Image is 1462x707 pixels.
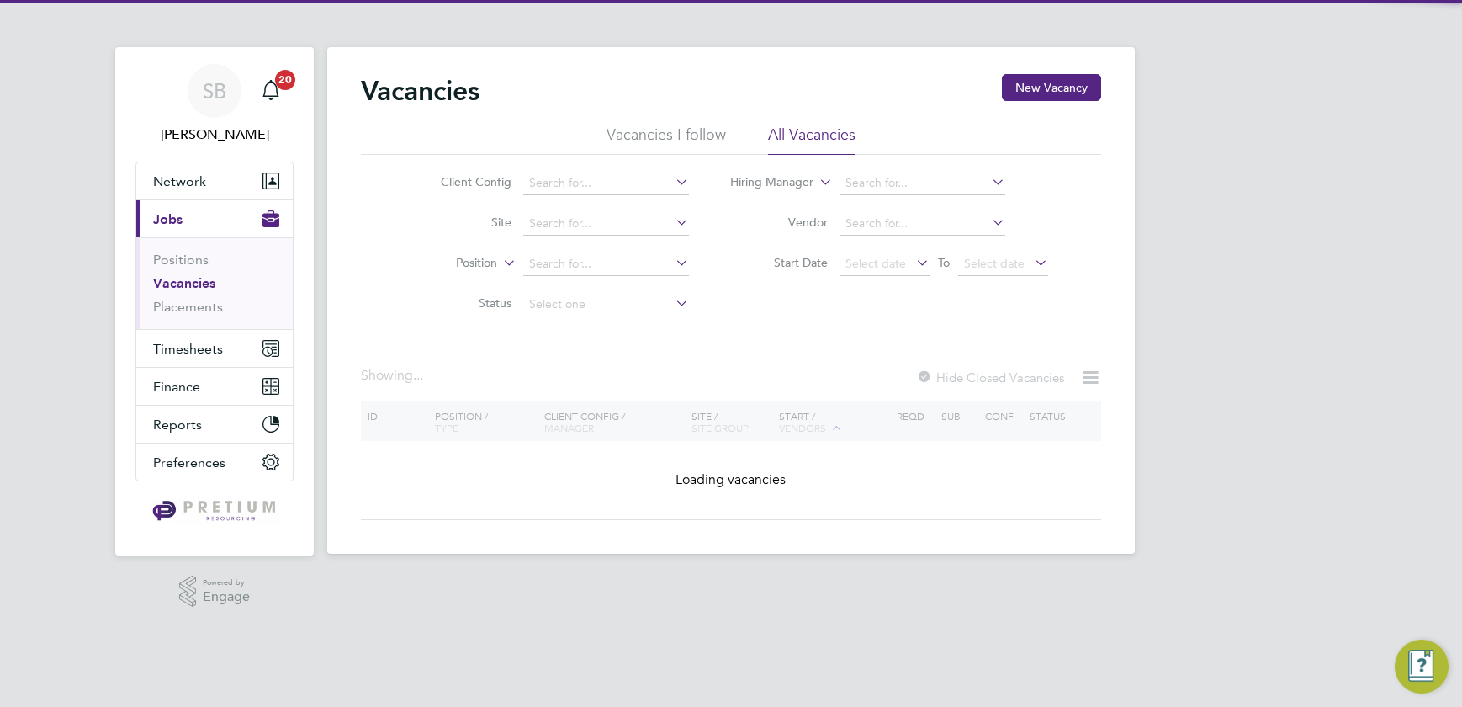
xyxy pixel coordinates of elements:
button: Jobs [136,200,293,237]
nav: Main navigation [115,47,314,555]
button: Preferences [136,444,293,481]
span: Select date [964,256,1025,271]
span: ... [413,367,423,384]
label: Hiring Manager [717,174,813,191]
button: Engage Resource Center [1395,640,1449,694]
span: Select date [845,256,906,271]
span: 20 [275,70,295,90]
label: Site [415,215,511,230]
input: Search for... [840,212,1005,236]
span: Timesheets [153,341,223,357]
label: Status [415,295,511,311]
a: Vacancies [153,275,215,291]
a: 20 [254,64,288,118]
input: Search for... [523,212,689,236]
input: Search for... [840,172,1005,195]
span: Finance [153,379,200,395]
span: Powered by [203,576,250,590]
img: pretium-logo-retina.png [148,498,280,525]
span: To [933,252,955,274]
h2: Vacancies [361,74,479,108]
span: Network [153,173,206,189]
li: Vacancies I follow [607,125,726,155]
span: Reports [153,417,202,433]
label: Client Config [415,174,511,189]
button: Reports [136,406,293,443]
a: Positions [153,252,209,268]
label: Vendor [731,215,828,230]
span: Jobs [153,211,183,227]
input: Search for... [523,172,689,195]
div: Jobs [136,237,293,329]
input: Search for... [523,252,689,276]
span: Engage [203,590,250,604]
span: SB [203,80,226,102]
li: All Vacancies [768,125,855,155]
button: New Vacancy [1002,74,1101,101]
button: Finance [136,368,293,405]
div: Showing [361,367,426,385]
label: Hide Closed Vacancies [916,369,1064,385]
span: Sasha Baird [135,125,294,145]
a: Powered byEngage [179,576,251,608]
input: Select one [523,293,689,316]
label: Start Date [731,255,828,270]
a: Placements [153,299,223,315]
a: SB[PERSON_NAME] [135,64,294,145]
a: Go to home page [135,498,294,525]
button: Network [136,162,293,199]
label: Position [400,255,497,272]
button: Timesheets [136,330,293,367]
span: Preferences [153,454,225,470]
